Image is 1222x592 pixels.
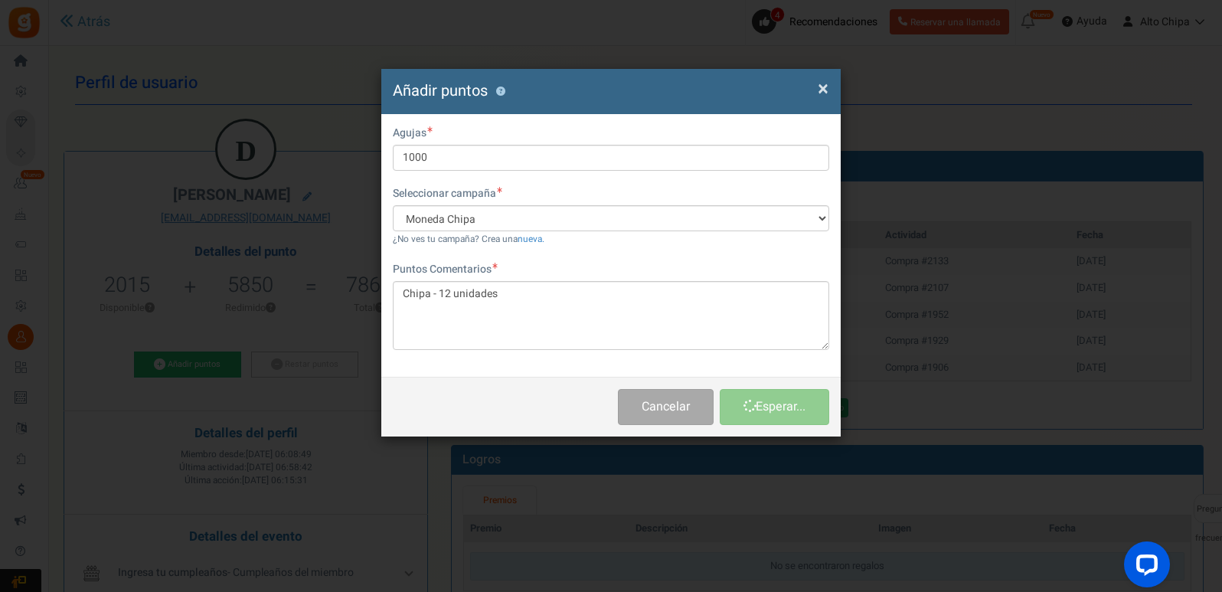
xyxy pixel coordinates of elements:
[618,389,714,425] button: Cancelar
[518,233,544,246] a: nueva.
[393,233,518,246] font: ¿No ves tu campaña? Crea una
[393,80,488,102] font: Añadir puntos
[642,397,690,416] font: Cancelar
[818,74,828,103] font: ×
[393,261,492,277] font: Puntos Comentarios
[393,125,426,141] font: Agujas
[393,185,496,201] font: Seleccionar campaña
